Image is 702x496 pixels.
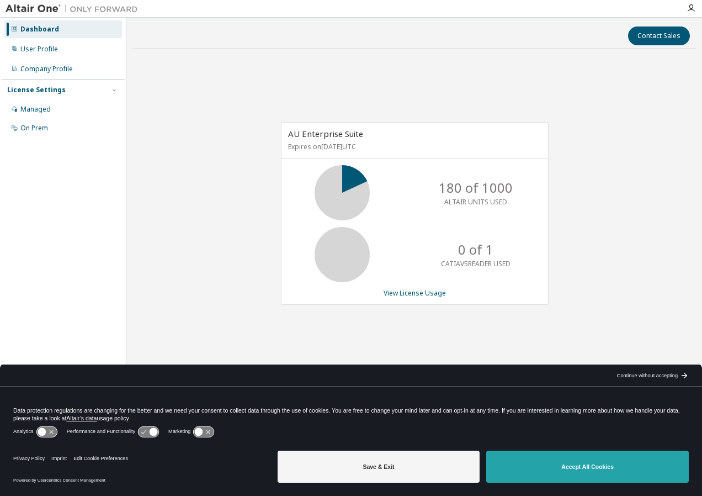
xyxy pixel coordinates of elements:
[20,25,59,34] div: Dashboard
[458,240,493,259] p: 0 of 1
[7,86,66,94] div: License Settings
[444,197,507,207] p: ALTAIR UNITS USED
[439,178,513,197] p: 180 of 1000
[20,45,58,54] div: User Profile
[384,288,446,298] a: View License Usage
[20,65,73,73] div: Company Profile
[6,3,143,14] img: Altair One
[288,142,539,151] p: Expires on [DATE] UTC
[441,259,510,268] p: CATIAV5READER USED
[20,124,48,133] div: On Prem
[628,27,690,45] button: Contact Sales
[20,105,51,114] div: Managed
[288,128,363,139] span: AU Enterprise Suite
